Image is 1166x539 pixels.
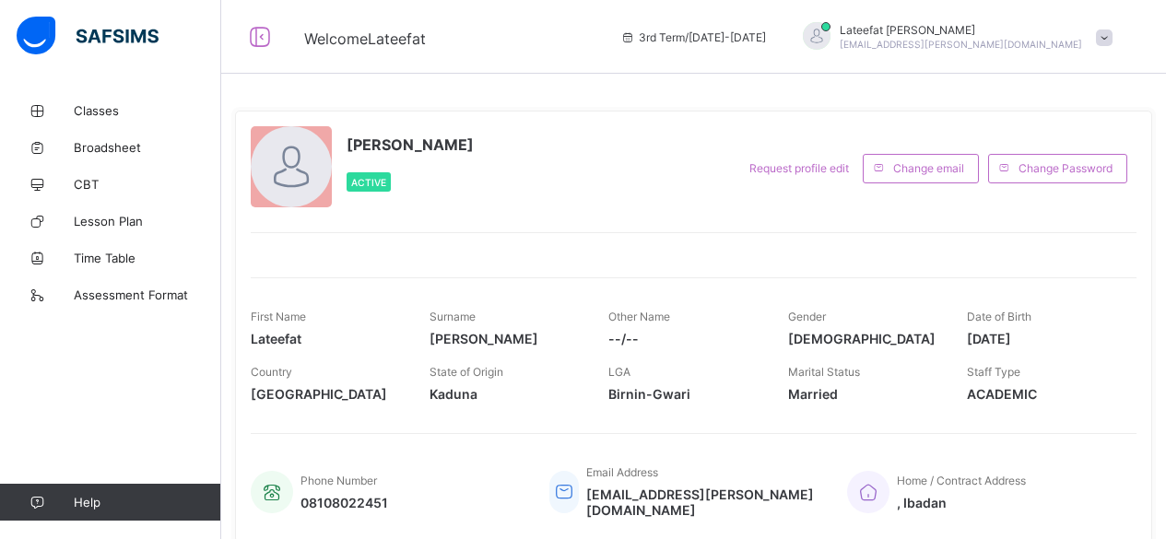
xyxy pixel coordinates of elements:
[897,474,1026,487] span: Home / Contract Address
[893,161,964,175] span: Change email
[300,474,377,487] span: Phone Number
[586,465,658,479] span: Email Address
[74,495,220,510] span: Help
[430,331,581,346] span: [PERSON_NAME]
[430,365,503,379] span: State of Origin
[430,310,476,323] span: Surname
[784,22,1122,53] div: LateefatOderinde-Gbadamosi
[347,135,474,154] span: [PERSON_NAME]
[74,103,221,118] span: Classes
[608,331,760,346] span: --/--
[74,214,221,228] span: Lesson Plan
[788,310,826,323] span: Gender
[17,17,159,55] img: safsims
[749,161,849,175] span: Request profile edit
[967,310,1031,323] span: Date of Birth
[967,365,1020,379] span: Staff Type
[304,29,426,48] span: Welcome Lateefat
[788,365,860,379] span: Marital Status
[74,287,221,302] span: Assessment Format
[840,39,1082,50] span: [EMAIL_ADDRESS][PERSON_NAME][DOMAIN_NAME]
[300,495,388,510] span: 08108022451
[74,177,221,192] span: CBT
[788,331,939,346] span: [DEMOGRAPHIC_DATA]
[608,386,760,402] span: Birnin-Gwari
[967,386,1118,402] span: ACADEMIC
[251,365,292,379] span: Country
[788,386,939,402] span: Married
[897,495,1026,510] span: , Ibadan
[586,486,820,518] span: [EMAIL_ADDRESS][PERSON_NAME][DOMAIN_NAME]
[351,177,386,188] span: Active
[620,30,766,44] span: session/term information
[74,140,221,155] span: Broadsheet
[608,365,630,379] span: LGA
[74,251,221,265] span: Time Table
[840,23,1082,37] span: Lateefat [PERSON_NAME]
[967,331,1118,346] span: [DATE]
[251,331,402,346] span: Lateefat
[251,310,306,323] span: First Name
[1019,161,1113,175] span: Change Password
[608,310,670,323] span: Other Name
[251,386,402,402] span: [GEOGRAPHIC_DATA]
[430,386,581,402] span: Kaduna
